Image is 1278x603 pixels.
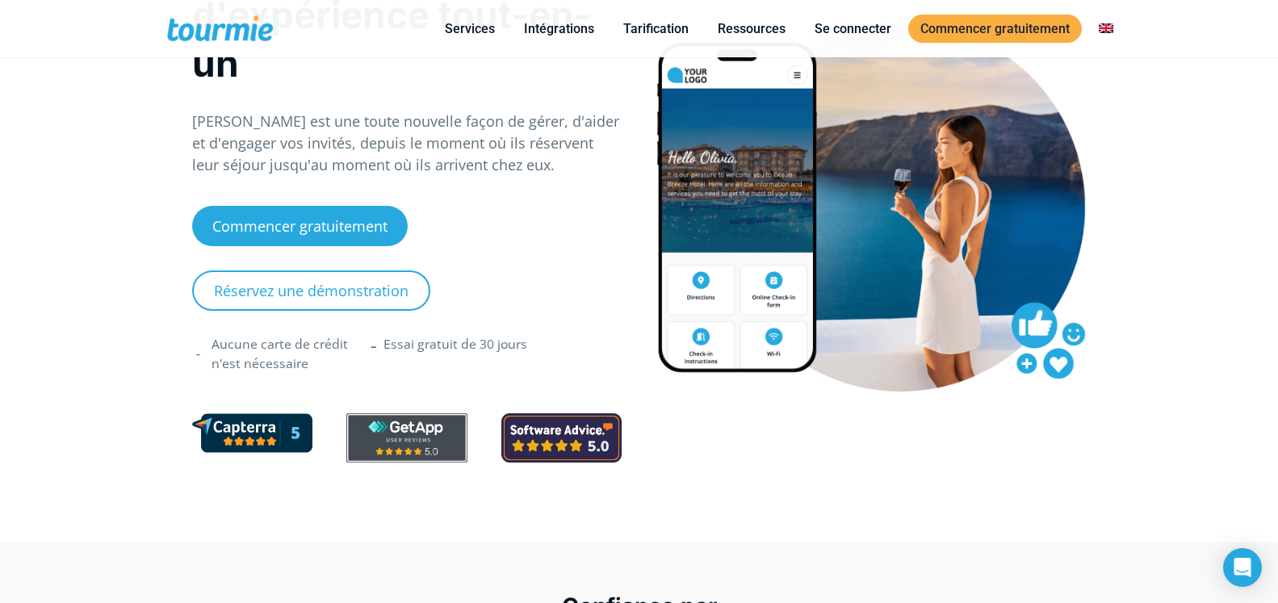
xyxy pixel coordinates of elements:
[512,19,606,39] a: Intégrations
[192,206,408,246] a: Commencer gratuitement
[192,111,622,176] p: [PERSON_NAME] est une toute nouvelle façon de gérer, d'aider et d'engager vos invités, depuis le ...
[186,348,212,361] span: -
[354,335,393,354] span: -
[383,335,527,354] div: Essai gratuit de 30 jours
[611,19,701,39] a: Tarification
[706,19,798,39] a: Ressources
[433,19,507,39] a: Services
[212,335,364,373] div: Aucune carte de crédit n'est nécessaire
[1223,548,1262,587] div: Messager d'interphone ouvert
[192,270,430,311] a: Réservez une démonstration
[802,19,903,39] a: Se connecter
[908,15,1082,43] a: Commencer gratuitement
